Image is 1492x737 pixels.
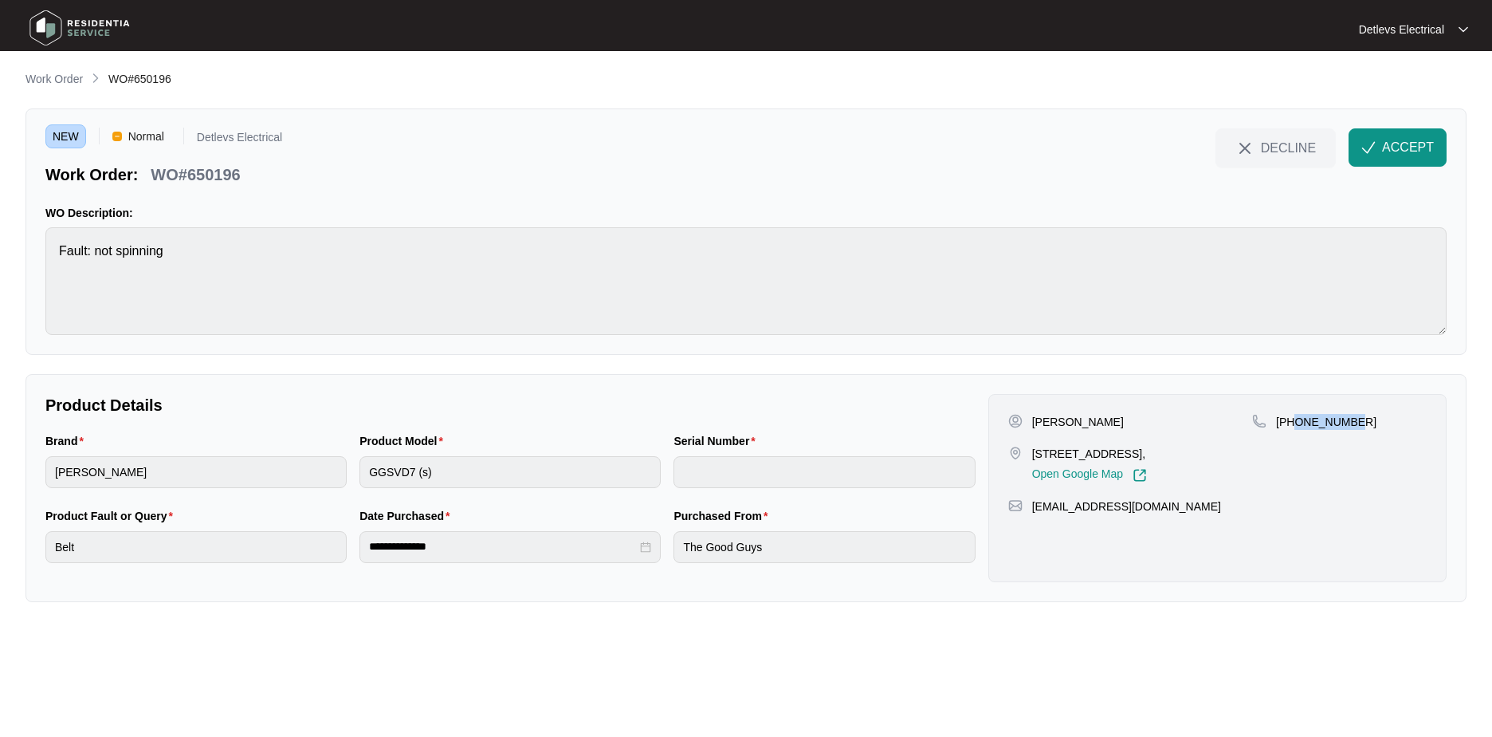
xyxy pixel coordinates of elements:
[22,71,86,89] a: Work Order
[89,72,102,85] img: chevron-right
[45,508,179,524] label: Product Fault or Query
[1032,499,1221,514] p: [EMAIL_ADDRESS][DOMAIN_NAME]
[108,73,171,85] span: WO#650196
[1008,446,1023,460] img: map-pin
[45,164,138,186] p: Work Order:
[1459,26,1468,33] img: dropdown arrow
[359,433,450,449] label: Product Model
[197,132,282,148] p: Detlevs Electrical
[1261,139,1316,156] span: DECLINE
[26,71,83,87] p: Work Order
[359,508,456,524] label: Date Purchased
[359,456,661,488] input: Product Model
[1235,139,1254,158] img: close-Icon
[45,124,86,148] span: NEW
[1361,140,1376,155] img: check-Icon
[24,4,135,52] img: residentia service logo
[1252,414,1266,428] img: map-pin
[45,227,1447,335] textarea: Fault: not spinning
[112,132,122,141] img: Vercel Logo
[1215,128,1336,167] button: close-IconDECLINE
[1032,414,1124,430] p: [PERSON_NAME]
[45,531,347,563] input: Product Fault or Query
[45,205,1447,221] p: WO Description:
[1359,22,1444,37] p: Detlevs Electrical
[673,456,975,488] input: Serial Number
[1349,128,1447,167] button: check-IconACCEPT
[673,531,975,563] input: Purchased From
[151,164,240,186] p: WO#650196
[1032,446,1147,462] p: [STREET_ADDRESS],
[369,538,637,555] input: Date Purchased
[1276,414,1376,430] p: [PHONE_NUMBER]
[1382,138,1434,157] span: ACCEPT
[673,433,761,449] label: Serial Number
[45,433,90,449] label: Brand
[673,508,774,524] label: Purchased From
[1133,468,1147,483] img: Link-External
[1032,468,1147,483] a: Open Google Map
[1008,499,1023,513] img: map-pin
[122,124,171,148] span: Normal
[45,456,347,488] input: Brand
[1008,414,1023,428] img: user-pin
[45,394,976,416] p: Product Details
